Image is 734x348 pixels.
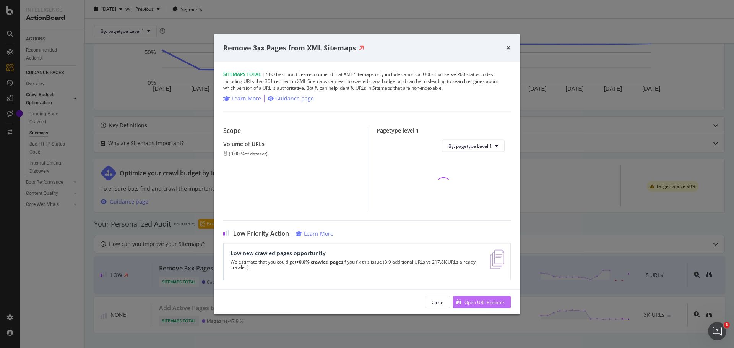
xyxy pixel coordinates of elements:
button: Open URL Explorer [453,296,511,308]
div: modal [214,34,520,314]
button: By: pagetype Level 1 [442,140,505,152]
div: Scope [223,127,358,134]
div: Learn More [232,95,261,102]
div: Close [432,299,443,305]
button: Close [425,296,450,308]
span: Low Priority Action [233,230,289,237]
div: Low new crawled pages opportunity [231,250,481,256]
span: Remove 3xx Pages from XML Sitemaps [223,43,356,52]
a: Guidance page [268,95,314,102]
span: | [262,71,265,78]
div: Guidance page [275,95,314,102]
span: 1 [724,322,730,328]
div: SEO best practices recommend that XML Sitemaps only include canonical URLs that serve 200 status ... [223,71,511,92]
a: Learn More [296,230,333,237]
div: Pagetype level 1 [377,127,511,134]
img: e5DMFwAAAABJRU5ErkJggg== [490,250,504,269]
div: Volume of URLs [223,141,358,147]
span: By: pagetype Level 1 [448,142,492,149]
div: 8 [223,149,227,158]
div: times [506,43,511,53]
a: Learn More [223,95,261,102]
p: We estimate that you could get if you fix this issue (3.9 additional URLs vs 217.8K URLs already ... [231,259,481,270]
iframe: Intercom live chat [708,322,726,340]
div: Learn More [304,230,333,237]
strong: +0.0% crawled pages [296,259,343,265]
span: Sitemaps Total [223,71,261,78]
div: ( 0.00 % of dataset ) [229,151,268,157]
div: Open URL Explorer [464,299,505,305]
